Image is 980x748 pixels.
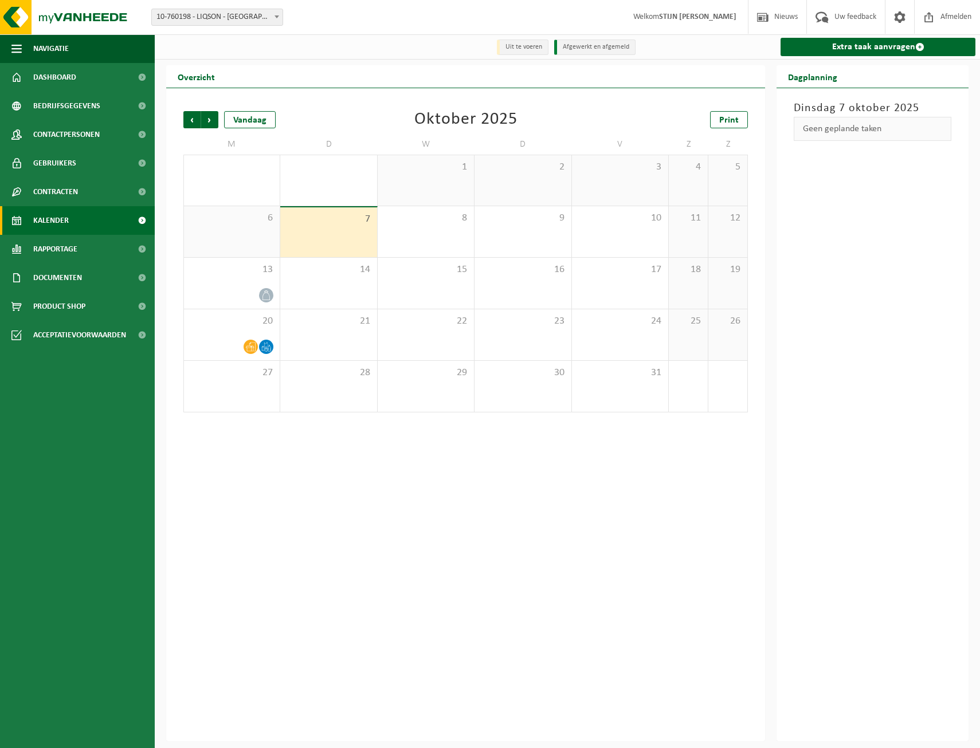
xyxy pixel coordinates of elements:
[190,315,274,328] span: 20
[183,134,280,155] td: M
[383,161,468,174] span: 1
[710,111,748,128] a: Print
[152,9,283,25] span: 10-760198 - LIQSON - ROESELARE
[224,111,276,128] div: Vandaag
[286,263,371,276] span: 14
[383,315,468,328] span: 22
[578,367,663,379] span: 31
[286,213,371,226] span: 7
[414,111,518,128] div: Oktober 2025
[794,117,951,141] div: Geen geplande taken
[33,321,126,349] span: Acceptatievoorwaarden
[572,134,669,155] td: V
[480,315,565,328] span: 23
[675,263,702,276] span: 18
[183,111,201,128] span: Vorige
[480,263,565,276] span: 16
[286,367,371,379] span: 28
[475,134,571,155] td: D
[480,212,565,225] span: 9
[201,111,218,128] span: Volgende
[578,161,663,174] span: 3
[480,161,565,174] span: 2
[151,9,283,26] span: 10-760198 - LIQSON - ROESELARE
[378,134,475,155] td: W
[497,40,548,55] li: Uit te voeren
[190,212,274,225] span: 6
[190,367,274,379] span: 27
[781,38,975,56] a: Extra taak aanvragen
[578,212,663,225] span: 10
[33,149,76,178] span: Gebruikers
[675,315,702,328] span: 25
[719,116,739,125] span: Print
[578,315,663,328] span: 24
[675,212,702,225] span: 11
[33,178,78,206] span: Contracten
[777,65,849,88] h2: Dagplanning
[675,161,702,174] span: 4
[554,40,636,55] li: Afgewerkt en afgemeld
[33,92,100,120] span: Bedrijfsgegevens
[708,134,748,155] td: Z
[714,212,742,225] span: 12
[33,206,69,235] span: Kalender
[166,65,226,88] h2: Overzicht
[383,367,468,379] span: 29
[190,263,274,276] span: 13
[669,134,708,155] td: Z
[383,212,468,225] span: 8
[33,263,82,292] span: Documenten
[33,63,76,92] span: Dashboard
[280,134,377,155] td: D
[794,100,951,117] h3: Dinsdag 7 oktober 2025
[714,161,742,174] span: 5
[286,315,371,328] span: 21
[33,235,77,263] span: Rapportage
[33,34,69,63] span: Navigatie
[578,263,663,276] span: 17
[659,13,736,21] strong: STIJN [PERSON_NAME]
[33,292,85,321] span: Product Shop
[33,120,100,149] span: Contactpersonen
[383,263,468,276] span: 15
[714,263,742,276] span: 19
[480,367,565,379] span: 30
[714,315,742,328] span: 26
